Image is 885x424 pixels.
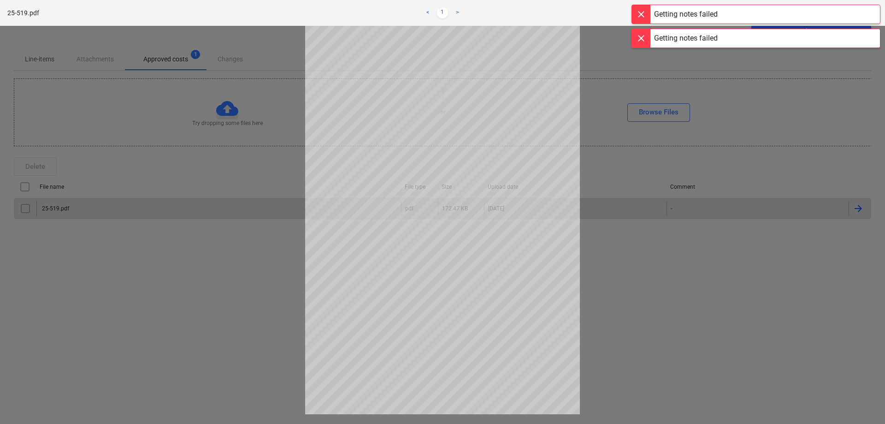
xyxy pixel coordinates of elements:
[7,8,39,18] p: 25-519.pdf
[422,7,433,18] a: Previous page
[437,7,448,18] a: Page 1 is your current page
[452,7,463,18] a: Next page
[654,33,718,44] div: Getting notes failed
[654,9,718,20] div: Getting notes failed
